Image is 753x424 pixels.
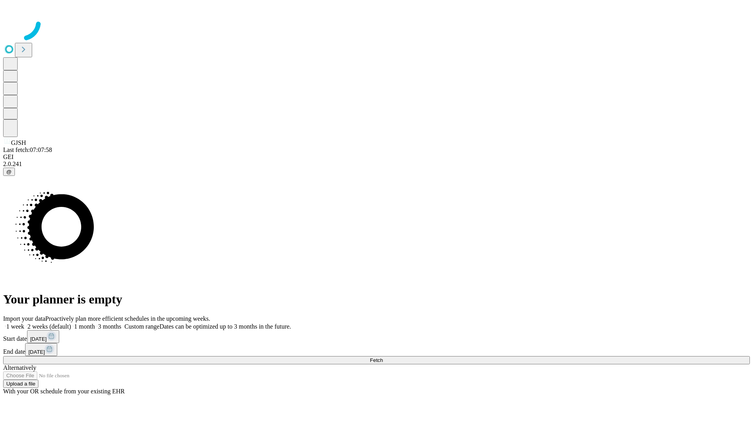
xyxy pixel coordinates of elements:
[27,330,59,343] button: [DATE]
[3,146,52,153] span: Last fetch: 07:07:58
[6,323,24,330] span: 1 week
[3,364,36,371] span: Alternatively
[27,323,71,330] span: 2 weeks (default)
[370,357,383,363] span: Fetch
[28,349,45,355] span: [DATE]
[30,336,47,342] span: [DATE]
[3,330,750,343] div: Start date
[6,169,12,175] span: @
[98,323,121,330] span: 3 months
[11,139,26,146] span: GJSH
[74,323,95,330] span: 1 month
[3,315,45,322] span: Import your data
[3,292,750,307] h1: Your planner is empty
[3,380,38,388] button: Upload a file
[3,154,750,161] div: GEI
[3,388,125,395] span: With your OR schedule from your existing EHR
[3,356,750,364] button: Fetch
[3,343,750,356] div: End date
[3,161,750,168] div: 2.0.241
[124,323,159,330] span: Custom range
[25,343,57,356] button: [DATE]
[45,315,210,322] span: Proactively plan more efficient schedules in the upcoming weeks.
[160,323,291,330] span: Dates can be optimized up to 3 months in the future.
[3,168,15,176] button: @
